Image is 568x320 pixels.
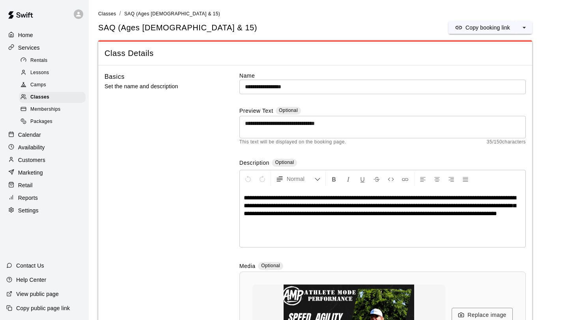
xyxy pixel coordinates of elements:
[275,160,294,165] span: Optional
[239,138,346,146] span: This text will be displayed on the booking page.
[416,172,430,186] button: Left Align
[105,82,214,91] p: Set the name and description
[465,24,510,32] p: Copy booking link
[16,304,70,312] p: Copy public page link
[448,21,532,34] div: split button
[327,172,341,186] button: Format Bold
[18,156,45,164] p: Customers
[98,10,116,17] a: Classes
[487,138,526,146] span: 35 / 150 characters
[6,205,82,216] a: Settings
[19,79,89,91] a: Camps
[398,172,412,186] button: Insert Link
[16,276,46,284] p: Help Center
[30,118,52,126] span: Packages
[19,104,86,115] div: Memberships
[105,48,526,59] span: Class Details
[6,179,82,191] a: Retail
[19,104,89,116] a: Memberships
[6,167,82,179] a: Marketing
[30,57,48,65] span: Rentals
[430,172,444,186] button: Center Align
[18,131,41,139] p: Calendar
[18,44,40,52] p: Services
[384,172,398,186] button: Insert Code
[6,129,82,141] a: Calendar
[98,9,559,18] nav: breadcrumb
[370,172,383,186] button: Format Strikethrough
[6,192,82,204] a: Reports
[279,108,298,113] span: Optional
[241,172,255,186] button: Undo
[239,159,269,168] label: Description
[19,116,86,127] div: Packages
[239,72,526,80] label: Name
[124,11,220,17] span: SAQ (Ages [DEMOGRAPHIC_DATA] & 15)
[119,9,121,18] li: /
[19,80,86,91] div: Camps
[18,194,38,202] p: Reports
[18,181,33,189] p: Retail
[18,143,45,151] p: Availability
[6,154,82,166] a: Customers
[19,67,89,79] a: Lessons
[18,169,43,177] p: Marketing
[273,172,324,186] button: Formatting Options
[19,55,86,66] div: Rentals
[6,141,82,153] a: Availability
[287,175,314,183] span: Normal
[98,22,257,33] h5: SAQ (Ages [DEMOGRAPHIC_DATA] & 15)
[19,92,86,103] div: Classes
[105,72,125,82] h6: Basics
[356,172,369,186] button: Format Underline
[256,172,269,186] button: Redo
[239,262,256,271] label: Media
[16,262,44,270] p: Contact Us
[6,42,82,54] a: Services
[19,54,89,67] a: Rentals
[98,11,116,17] span: Classes
[459,172,472,186] button: Justify Align
[30,106,60,113] span: Memberships
[16,290,59,298] p: View public page
[516,21,532,34] button: select merge strategy
[19,67,86,78] div: Lessons
[18,31,33,39] p: Home
[30,93,49,101] span: Classes
[261,263,280,268] span: Optional
[30,69,49,77] span: Lessons
[445,172,458,186] button: Right Align
[19,91,89,104] a: Classes
[19,116,89,128] a: Packages
[6,29,82,41] a: Home
[239,107,273,116] label: Preview Text
[448,21,516,34] button: Copy booking link
[342,172,355,186] button: Format Italics
[30,81,46,89] span: Camps
[18,207,39,214] p: Settings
